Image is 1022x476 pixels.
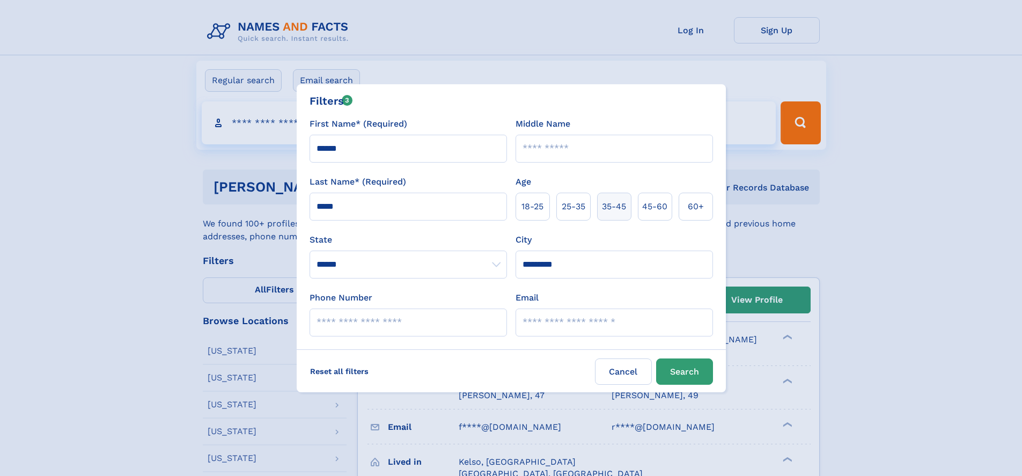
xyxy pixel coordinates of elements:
span: 45‑60 [642,200,667,213]
div: Filters [310,93,353,109]
span: 35‑45 [602,200,626,213]
label: Age [516,175,531,188]
label: Reset all filters [303,358,376,384]
label: Phone Number [310,291,372,304]
label: Cancel [595,358,652,385]
span: 60+ [688,200,704,213]
span: 25‑35 [562,200,585,213]
label: Middle Name [516,118,570,130]
label: State [310,233,507,246]
label: First Name* (Required) [310,118,407,130]
label: City [516,233,532,246]
label: Last Name* (Required) [310,175,406,188]
button: Search [656,358,713,385]
label: Email [516,291,539,304]
span: 18‑25 [521,200,543,213]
